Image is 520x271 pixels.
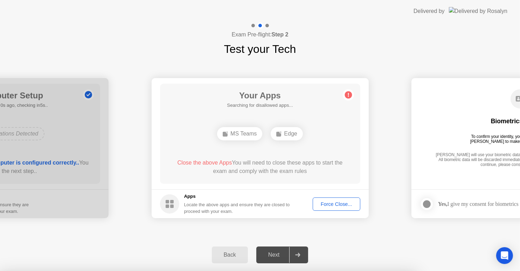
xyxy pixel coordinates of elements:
[496,247,513,264] div: Open Intercom Messenger
[178,160,232,166] span: Close the above Apps
[170,159,350,175] div: You will need to close these apps to start the exam and comply with the exam rules
[271,32,288,37] b: Step 2
[184,201,290,215] div: Locate the above apps and ensure they are closed to proceed with your exam.
[449,7,507,15] img: Delivered by Rosalyn
[227,102,293,109] h5: Searching for disallowed apps...
[414,7,445,15] div: Delivered by
[438,201,447,207] strong: Yes,
[271,127,303,140] div: Edge
[224,41,296,57] h1: Test your Tech
[315,201,358,207] div: Force Close...
[217,127,262,140] div: MS Teams
[227,89,293,102] h1: Your Apps
[232,30,289,39] h4: Exam Pre-flight:
[214,252,246,258] div: Back
[258,252,290,258] div: Next
[184,193,290,200] h5: Apps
